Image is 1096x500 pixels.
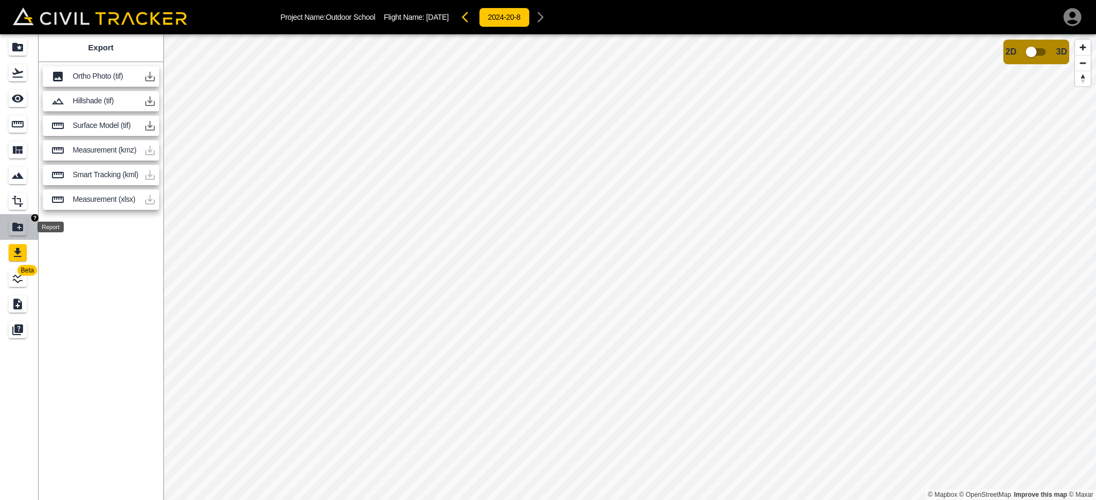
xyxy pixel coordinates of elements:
p: Project Name: Outdoor School [281,13,376,21]
span: 2D [1005,47,1016,57]
p: Flight Name: [384,13,449,21]
button: Zoom out [1075,55,1091,71]
div: Report [37,222,64,232]
button: Reset bearing to north [1075,71,1091,86]
button: Zoom in [1075,40,1091,55]
img: Civil Tracker [13,7,187,25]
a: Mapbox [928,491,957,498]
button: 2024-20-8 [479,7,530,27]
span: 3D [1056,47,1067,57]
a: OpenStreetMap [959,491,1011,498]
span: [DATE] [426,13,449,21]
a: Map feedback [1014,491,1067,498]
a: Maxar [1069,491,1093,498]
canvas: Map [163,34,1096,500]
